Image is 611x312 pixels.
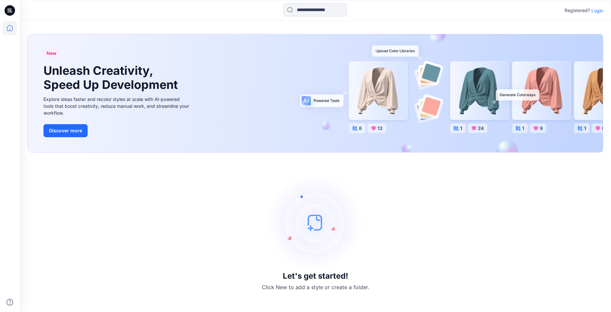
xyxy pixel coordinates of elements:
[43,64,181,92] h1: Unleash Creativity, Speed Up Development
[565,7,590,14] p: Registered?
[591,7,603,14] p: Login
[43,124,88,137] button: Discover more
[266,173,365,271] img: empty-state-image.svg
[43,124,191,137] a: Discover more
[283,271,348,281] h3: Let's get started!
[262,283,369,291] p: Click New to add a style or create a folder.
[43,96,191,116] div: Explore ideas faster and recolor styles at scale with AI-powered tools that boost creativity, red...
[46,49,57,57] span: New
